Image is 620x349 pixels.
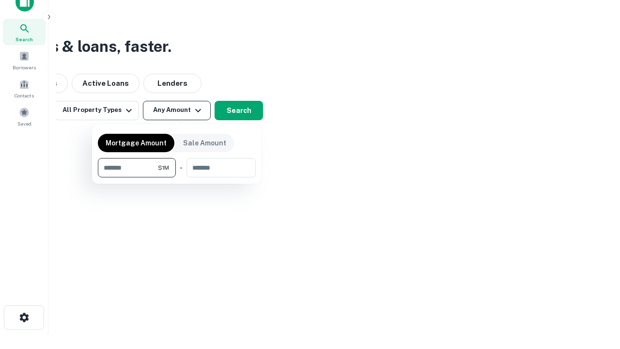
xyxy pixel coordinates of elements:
[106,138,167,148] p: Mortgage Amount
[183,138,226,148] p: Sale Amount
[158,163,169,172] span: $1M
[180,158,183,177] div: -
[572,271,620,318] iframe: Chat Widget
